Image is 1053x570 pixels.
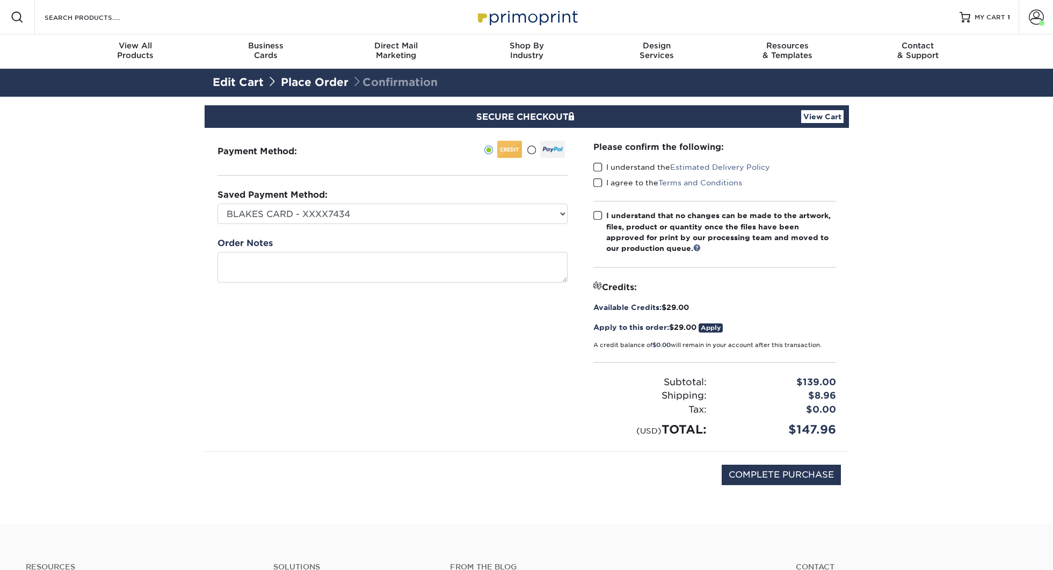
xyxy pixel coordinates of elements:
span: Apply to this order: [593,323,669,331]
div: Subtotal: [585,376,715,389]
div: $8.96 [715,389,844,403]
label: Order Notes [217,237,273,250]
label: I agree to the [593,177,742,188]
h3: Payment Method: [217,146,323,156]
div: Tax: [585,403,715,417]
label: Saved Payment Method: [217,189,328,201]
div: $29.00 [593,302,836,313]
span: Design [592,41,722,50]
label: I understand the [593,162,770,172]
img: Primoprint [473,5,580,28]
a: BusinessCards [200,34,331,69]
span: Contact [853,41,983,50]
span: Resources [722,41,853,50]
a: Apply [699,323,723,333]
a: Edit Cart [213,76,264,89]
div: Credits: [593,280,836,293]
input: SEARCH PRODUCTS..... [43,11,148,24]
div: Shipping: [585,389,715,403]
small: A credit balance of will remain in your account after this transaction. [593,342,822,349]
div: $0.00 [715,403,844,417]
span: $0.00 [652,342,671,349]
span: Direct Mail [331,41,461,50]
div: Cards [200,41,331,60]
div: $139.00 [715,376,844,389]
div: Industry [461,41,592,60]
div: & Templates [722,41,853,60]
div: $29.00 [593,322,836,333]
a: View AllProducts [70,34,201,69]
span: MY CART [975,13,1005,22]
span: Confirmation [352,76,438,89]
div: Products [70,41,201,60]
a: Resources& Templates [722,34,853,69]
div: I understand that no changes can be made to the artwork, files, product or quantity once the file... [606,210,836,254]
a: Place Order [281,76,348,89]
span: View All [70,41,201,50]
small: (USD) [636,426,662,435]
span: Business [200,41,331,50]
span: Available Credits: [593,303,662,312]
div: $147.96 [715,421,844,438]
a: Contact& Support [853,34,983,69]
a: Direct MailMarketing [331,34,461,69]
div: Marketing [331,41,461,60]
a: Terms and Conditions [658,178,742,187]
input: COMPLETE PURCHASE [722,465,841,485]
div: Please confirm the following: [593,141,836,153]
span: 1 [1007,13,1010,21]
div: Services [592,41,722,60]
div: & Support [853,41,983,60]
a: Estimated Delivery Policy [670,163,770,171]
span: Shop By [461,41,592,50]
div: TOTAL: [585,421,715,438]
span: SECURE CHECKOUT [476,112,577,122]
a: View Cart [801,110,844,123]
a: Shop ByIndustry [461,34,592,69]
a: DesignServices [592,34,722,69]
